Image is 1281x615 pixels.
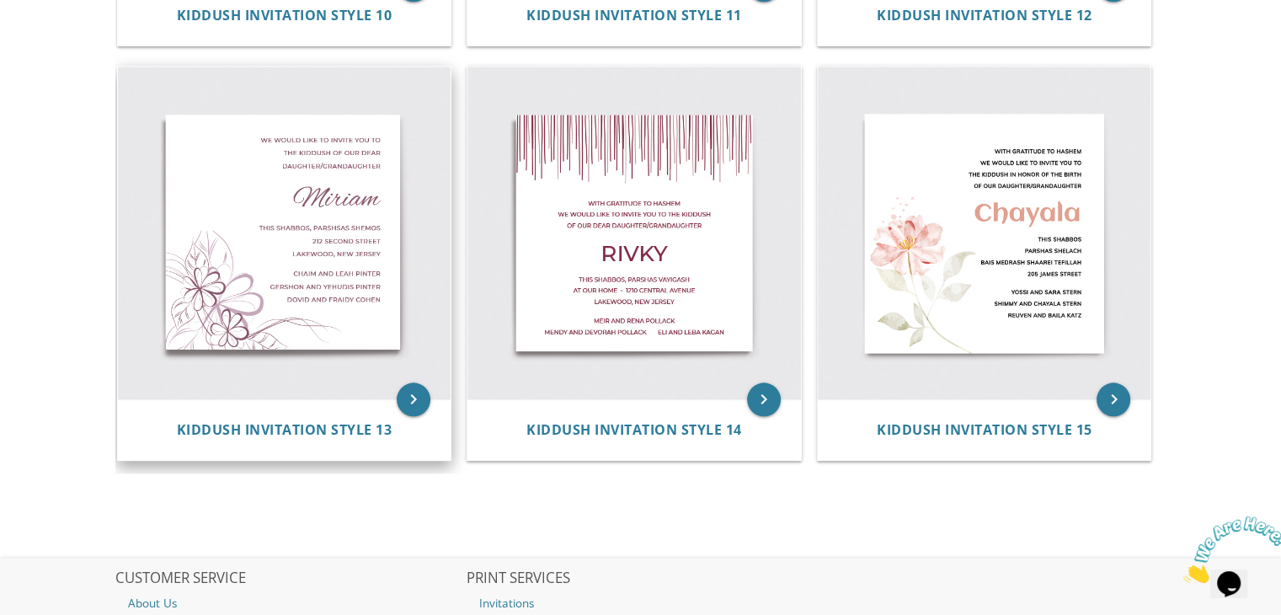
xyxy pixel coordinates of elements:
iframe: chat widget [1177,510,1281,590]
span: Kiddush Invitation Style 13 [177,420,392,439]
a: Kiddush Invitation Style 14 [526,422,742,438]
a: keyboard_arrow_right [747,382,781,416]
span: Kiddush Invitation Style 14 [526,420,742,439]
a: Kiddush Invitation Style 13 [177,422,392,438]
a: Kiddush Invitation Style 10 [177,8,392,24]
a: About Us [115,592,464,614]
img: Kiddush Invitation Style 13 [118,67,451,400]
span: Kiddush Invitation Style 10 [177,6,392,24]
a: keyboard_arrow_right [397,382,430,416]
img: Kiddush Invitation Style 15 [818,67,1151,400]
a: keyboard_arrow_right [1097,382,1130,416]
span: Kiddush Invitation Style 12 [877,6,1092,24]
h2: CUSTOMER SERVICE [115,570,464,587]
span: Kiddush Invitation Style 11 [526,6,742,24]
a: Kiddush Invitation Style 15 [877,422,1092,438]
a: Invitations [467,592,815,614]
span: Kiddush Invitation Style 15 [877,420,1092,439]
img: Chat attention grabber [7,7,111,73]
img: Kiddush Invitation Style 14 [467,67,801,400]
h2: PRINT SERVICES [467,570,815,587]
a: Kiddush Invitation Style 11 [526,8,742,24]
a: Kiddush Invitation Style 12 [877,8,1092,24]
